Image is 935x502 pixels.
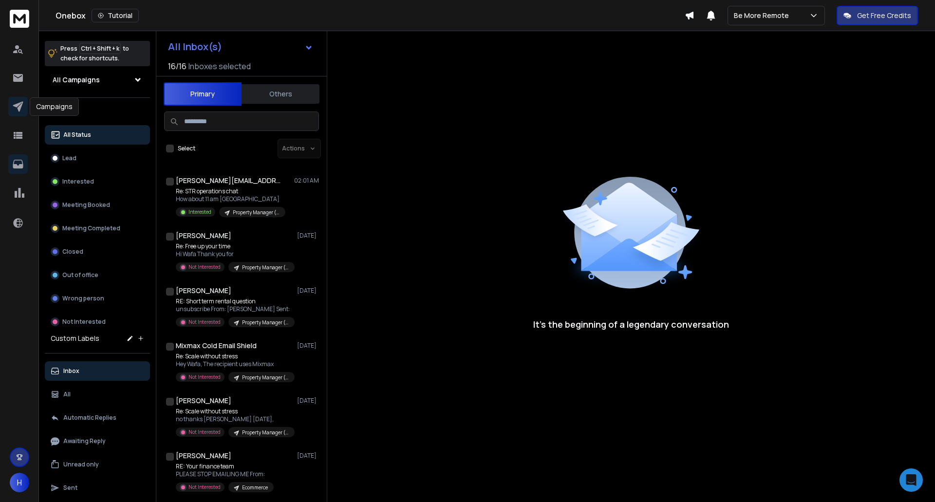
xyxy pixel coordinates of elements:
[297,342,319,350] p: [DATE]
[188,428,221,436] p: Not Interested
[178,145,195,152] label: Select
[176,305,293,313] p: unsubscribe From: [PERSON_NAME] Sent:
[837,6,918,25] button: Get Free Credits
[857,11,911,20] p: Get Free Credits
[45,70,150,90] button: All Campaigns
[60,44,129,63] p: Press to check for shortcuts.
[63,414,116,422] p: Automatic Replies
[242,264,289,271] p: Property Manager ([GEOGRAPHIC_DATA])
[45,125,150,145] button: All Status
[63,461,99,468] p: Unread only
[92,9,139,22] button: Tutorial
[79,43,121,54] span: Ctrl + Shift + k
[62,295,104,302] p: Wrong person
[62,224,120,232] p: Meeting Completed
[242,429,289,436] p: Property Manager ([GEOGRAPHIC_DATA])
[30,97,79,116] div: Campaigns
[188,373,221,381] p: Not Interested
[188,318,221,326] p: Not Interested
[176,231,231,241] h1: [PERSON_NAME]
[297,232,319,240] p: [DATE]
[242,484,268,491] p: Ecommerce
[176,408,293,415] p: Re: Scale without stress
[10,473,29,492] button: H
[63,484,77,492] p: Sent
[242,319,289,326] p: Property Manager ([GEOGRAPHIC_DATA])
[188,208,211,216] p: Interested
[176,353,293,360] p: Re: Scale without stress
[176,415,293,423] p: no thanks [PERSON_NAME] [DATE],
[45,385,150,404] button: All
[45,219,150,238] button: Meeting Completed
[533,317,729,331] p: It’s the beginning of a legendary conversation
[168,42,222,52] h1: All Inbox(s)
[188,483,221,491] p: Not Interested
[63,390,71,398] p: All
[45,242,150,261] button: Closed
[297,452,319,460] p: [DATE]
[62,178,94,186] p: Interested
[188,263,221,271] p: Not Interested
[176,451,231,461] h1: [PERSON_NAME]
[45,149,150,168] button: Lead
[63,437,106,445] p: Awaiting Reply
[164,82,242,106] button: Primary
[45,289,150,308] button: Wrong person
[242,374,289,381] p: Property Manager ([GEOGRAPHIC_DATA])
[188,60,251,72] h3: Inboxes selected
[51,334,99,343] h3: Custom Labels
[62,154,76,162] p: Lead
[45,195,150,215] button: Meeting Booked
[176,187,285,195] p: Re: STR operations chat
[176,470,274,478] p: PLEASE STOP EMAILING ME From:
[45,361,150,381] button: Inbox
[176,341,257,351] h1: Mixmax Cold Email Shield
[233,209,280,216] p: Property Manager ([GEOGRAPHIC_DATA])
[734,11,793,20] p: Be More Remote
[45,265,150,285] button: Out of office
[176,286,231,296] h1: [PERSON_NAME]
[62,201,110,209] p: Meeting Booked
[53,75,100,85] h1: All Campaigns
[297,397,319,405] p: [DATE]
[63,367,79,375] p: Inbox
[176,396,231,406] h1: [PERSON_NAME]
[176,463,274,470] p: RE: Your finance team
[45,312,150,332] button: Not Interested
[176,195,285,203] p: How about 11 am [GEOGRAPHIC_DATA]
[45,478,150,498] button: Sent
[45,408,150,428] button: Automatic Replies
[45,455,150,474] button: Unread only
[168,60,187,72] span: 16 / 16
[176,176,283,186] h1: [PERSON_NAME][EMAIL_ADDRESS][DOMAIN_NAME]
[45,172,150,191] button: Interested
[62,271,98,279] p: Out of office
[45,106,150,119] h3: Filters
[294,177,319,185] p: 02:01 AM
[45,431,150,451] button: Awaiting Reply
[899,468,923,492] div: Open Intercom Messenger
[56,9,685,22] div: Onebox
[62,248,83,256] p: Closed
[63,131,91,139] p: All Status
[297,287,319,295] p: [DATE]
[176,242,293,250] p: Re: Free up your time
[62,318,106,326] p: Not Interested
[242,83,319,105] button: Others
[176,297,293,305] p: RE: Short term rental question
[176,250,293,258] p: Hi Wafa Thank you for
[160,37,321,56] button: All Inbox(s)
[176,360,293,368] p: Hey Wafa, The recipient uses Mixmax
